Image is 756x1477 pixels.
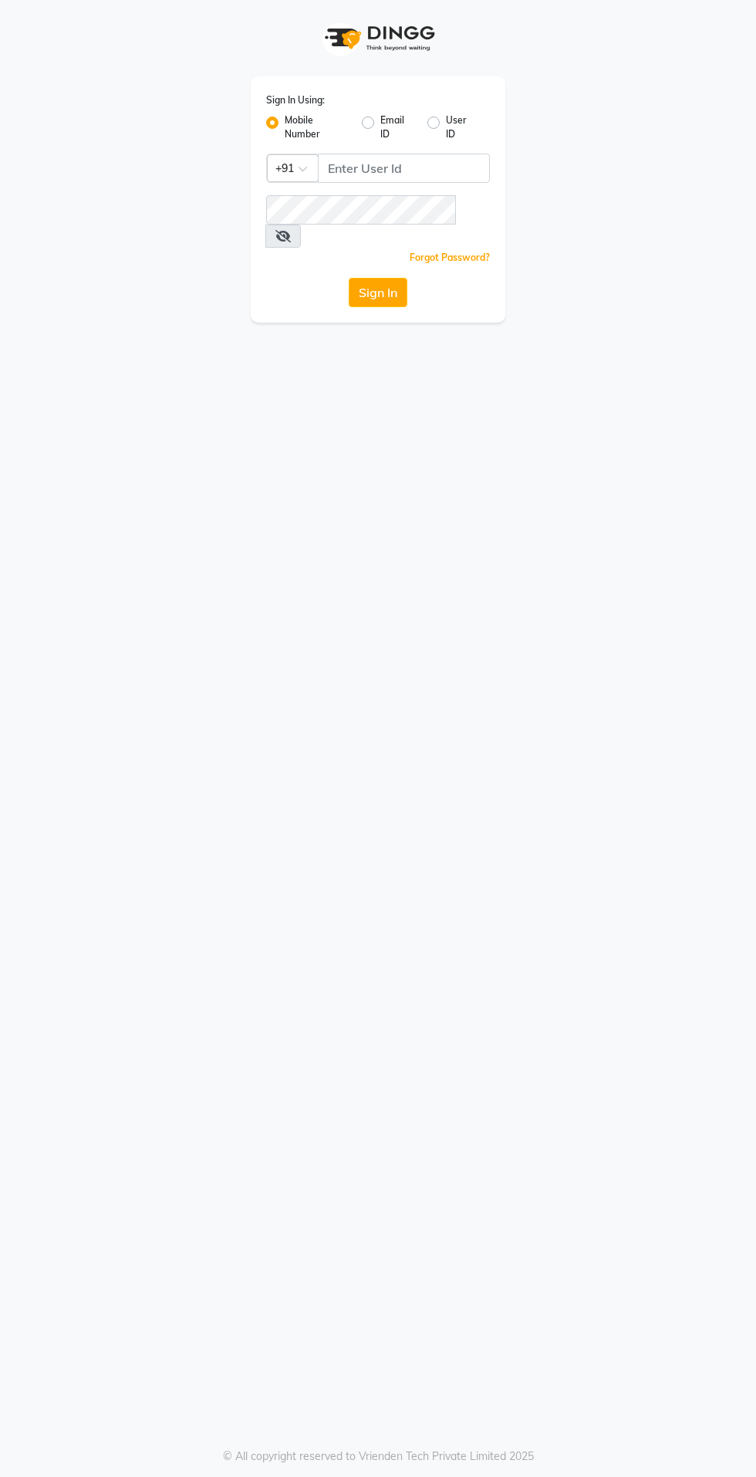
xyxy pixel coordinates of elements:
label: Sign In Using: [266,93,325,107]
input: Username [318,154,490,183]
a: Forgot Password? [410,252,490,263]
img: logo1.svg [316,15,440,61]
label: Email ID [380,113,415,141]
input: Username [266,195,456,225]
label: Mobile Number [285,113,349,141]
button: Sign In [349,278,407,307]
label: User ID [446,113,478,141]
